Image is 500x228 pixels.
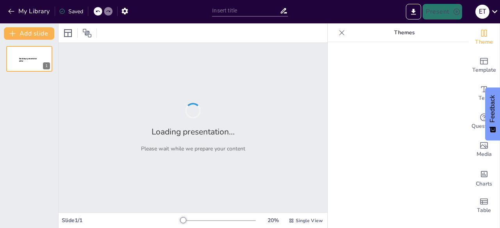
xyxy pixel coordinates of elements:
button: E T [475,4,489,19]
button: Add slide [4,27,54,40]
button: Export to PowerPoint [406,4,421,19]
span: Charts [476,180,492,188]
p: Please wait while we prepare your content [141,145,245,152]
div: Saved [59,8,83,15]
span: Table [477,206,491,215]
button: Present [423,4,462,19]
div: 1 [6,46,52,72]
div: Add a table [468,192,500,220]
div: 1 [43,62,50,69]
div: Change the overall theme [468,23,500,51]
span: Feedback [489,95,496,122]
span: Sendsteps presentation editor [19,58,37,62]
span: Text [479,94,489,103]
span: Theme [475,38,493,46]
div: Add ready made slides [468,51,500,80]
div: Add charts and graphs [468,164,500,192]
div: Slide 1 / 1 [62,217,181,224]
div: E T [475,5,489,19]
p: Themes [348,23,461,42]
button: My Library [6,5,53,18]
input: Insert title [212,5,279,16]
div: Add text boxes [468,80,500,108]
div: Add images, graphics, shapes or video [468,136,500,164]
span: Single View [296,217,323,224]
div: 20 % [264,217,282,224]
h2: Loading presentation... [152,126,235,137]
div: Get real-time input from your audience [468,108,500,136]
span: Template [472,66,496,74]
button: Feedback - Show survey [485,87,500,140]
span: Questions [471,122,497,131]
span: Media [477,150,492,159]
div: Layout [62,27,74,39]
span: Position [82,28,92,38]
